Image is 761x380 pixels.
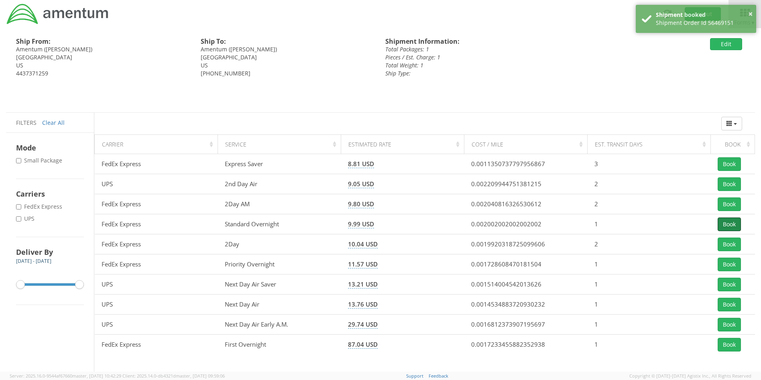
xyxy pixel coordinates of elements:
a: Clear All [42,119,65,126]
td: Priority Overnight [218,254,341,274]
td: 0.0014534883720930232 [464,295,588,315]
h4: Deliver By [16,247,84,257]
td: 2 [588,174,711,194]
div: Estimated Rate [348,140,462,148]
td: 2 [588,194,711,214]
div: Shipment booked [656,11,750,19]
td: 0.0017233455882352938 [464,335,588,355]
div: 4437371259 [16,69,189,77]
span: 9.80 USD [348,200,374,208]
button: Book [718,338,741,352]
span: master, [DATE] 10:42:29 [72,373,121,379]
div: Ship Type: [385,69,619,77]
span: 8.81 USD [348,160,374,168]
td: 1 [588,274,711,295]
td: FedEx Express [95,194,218,214]
button: Book [718,157,741,171]
td: Next Day Air Early A.M. [218,315,341,335]
div: Amentum ([PERSON_NAME]) [201,45,373,53]
div: Pieces / Est. Charge: 1 [385,53,619,61]
span: [DATE] - [DATE] [16,258,51,264]
td: 0.0016812373907195697 [464,315,588,335]
span: 29.74 USD [348,320,378,329]
button: Columns [721,117,742,130]
span: master, [DATE] 09:59:06 [176,373,225,379]
td: UPS [95,274,218,295]
td: 1 [588,214,711,234]
button: Book [718,217,741,231]
td: FedEx Express [95,154,218,174]
td: 1 [588,254,711,274]
span: Copyright © [DATE]-[DATE] Agistix Inc., All Rights Reserved [629,373,751,379]
td: Next Day Air [218,295,341,315]
div: [GEOGRAPHIC_DATA] [201,53,373,61]
label: FedEx Express [16,203,64,211]
td: 0.0011350737797956867 [464,154,588,174]
button: Book [718,197,741,211]
td: FedEx Express [95,214,218,234]
div: [GEOGRAPHIC_DATA] [16,53,189,61]
span: 11.57 USD [348,260,378,268]
button: Book [718,278,741,291]
h4: Ship From: [16,38,189,45]
button: × [748,8,753,20]
td: 3 [588,154,711,174]
input: FedEx Express [16,204,21,209]
td: FedEx Express [95,254,218,274]
a: Feedback [429,373,448,379]
td: 1 [588,295,711,315]
td: 2Day [218,234,341,254]
td: 0.0019920318725099606 [464,234,588,254]
span: 13.21 USD [348,280,378,289]
td: Standard Overnight [218,214,341,234]
img: dyn-intl-logo-049831509241104b2a82.png [6,3,110,25]
div: Shipment Order Id 56469151 [656,19,750,27]
td: 0.001514004542013626 [464,274,588,295]
span: Filters [16,119,37,126]
button: Book [718,238,741,251]
td: UPS [95,315,218,335]
td: 0.002040816326530612 [464,194,588,214]
td: 1 [588,335,711,355]
span: 9.05 USD [348,180,374,188]
div: Total Weight: 1 [385,61,619,69]
td: UPS [95,174,218,194]
div: [PHONE_NUMBER] [201,69,373,77]
td: 0.001728608470181504 [464,254,588,274]
h4: Ship To: [201,38,373,45]
td: 2nd Day Air [218,174,341,194]
span: 9.99 USD [348,220,374,228]
td: Express Saver [218,154,341,174]
button: Book [718,318,741,331]
button: Book [718,298,741,311]
td: FedEx Express [95,234,218,254]
input: Small Package [16,158,21,163]
h4: Carriers [16,189,84,199]
input: UPS [16,216,21,221]
span: Client: 2025.14.0-db4321d [122,373,225,379]
div: Amentum ([PERSON_NAME]) [16,45,189,53]
span: 13.76 USD [348,300,378,309]
button: Edit [710,38,742,50]
span: Server: 2025.16.0-9544af67660 [10,373,121,379]
td: 0.002209944751381215 [464,174,588,194]
span: 87.04 USD [348,340,378,349]
td: UPS [95,295,218,315]
div: Est. Transit Days [595,140,708,148]
td: Next Day Air Saver [218,274,341,295]
div: Carrier [102,140,216,148]
label: UPS [16,215,36,223]
div: Book [718,140,753,148]
td: 0.002002002002002002 [464,214,588,234]
button: Book [718,258,741,271]
td: First Overnight [218,335,341,355]
td: 2 [588,234,711,254]
h4: Shipment Information: [385,38,619,45]
td: 1 [588,315,711,335]
h4: Mode [16,143,84,152]
span: 10.04 USD [348,240,378,248]
button: Book [718,177,741,191]
div: US [201,61,373,69]
label: Small Package [16,156,64,165]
